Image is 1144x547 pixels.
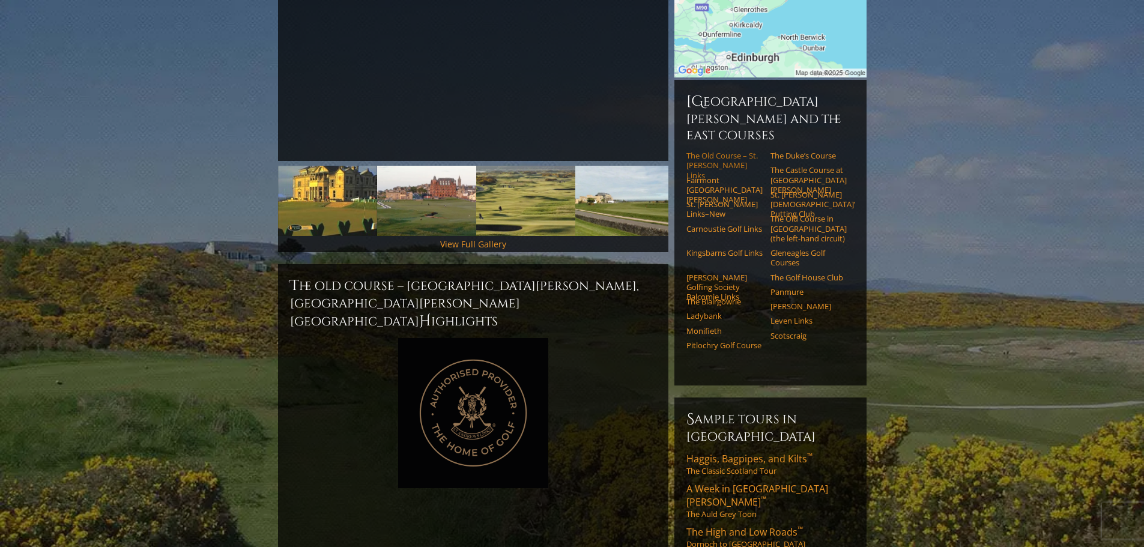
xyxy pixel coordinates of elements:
h6: [GEOGRAPHIC_DATA][PERSON_NAME] and the East Courses [686,92,855,144]
a: Pitlochry Golf Course [686,340,763,350]
h2: The Old Course – [GEOGRAPHIC_DATA][PERSON_NAME], [GEOGRAPHIC_DATA][PERSON_NAME] [GEOGRAPHIC_DATA]... [290,276,656,331]
a: [PERSON_NAME] Golfing Society Balcomie Links [686,273,763,302]
a: The Duke’s Course [770,151,847,160]
a: A Week in [GEOGRAPHIC_DATA][PERSON_NAME]™The Auld Grey Toon [686,482,855,519]
a: Monifieth [686,326,763,336]
span: The High and Low Roads [686,525,803,539]
a: Ladybank [686,311,763,321]
h6: Sample Tours in [GEOGRAPHIC_DATA] [686,409,855,445]
a: Haggis, Bagpipes, and Kilts™The Classic Scotland Tour [686,452,855,476]
span: A Week in [GEOGRAPHIC_DATA][PERSON_NAME] [686,482,828,509]
a: Panmure [770,287,847,297]
a: Scotscraig [770,331,847,340]
a: St. [PERSON_NAME] [DEMOGRAPHIC_DATA]’ Putting Club [770,190,847,219]
a: The Golf House Club [770,273,847,282]
span: Haggis, Bagpipes, and Kilts [686,452,813,465]
a: The Old Course – St. [PERSON_NAME] Links [686,151,763,180]
a: St. [PERSON_NAME] Links–New [686,199,763,219]
a: The Blairgowrie [686,297,763,306]
a: Gleneagles Golf Courses [770,248,847,268]
a: [PERSON_NAME] [770,301,847,311]
a: Kingsbarns Golf Links [686,248,763,258]
a: The Old Course in [GEOGRAPHIC_DATA] (the left-hand circuit) [770,214,847,243]
sup: ™ [797,524,803,534]
span: H [419,312,431,331]
a: The Castle Course at [GEOGRAPHIC_DATA][PERSON_NAME] [770,165,847,195]
sup: ™ [761,494,766,504]
sup: ™ [807,451,813,461]
a: Leven Links [770,316,847,325]
a: Carnoustie Golf Links [686,224,763,234]
a: Fairmont [GEOGRAPHIC_DATA][PERSON_NAME] [686,175,763,205]
a: View Full Gallery [440,238,506,250]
